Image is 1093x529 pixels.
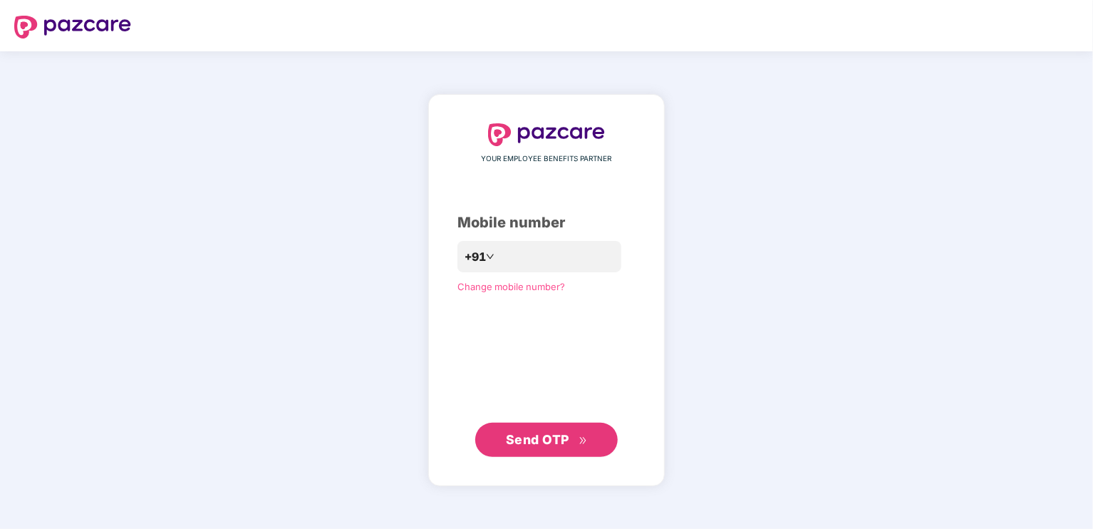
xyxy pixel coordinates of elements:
[579,436,588,446] span: double-right
[14,16,131,38] img: logo
[486,252,494,261] span: down
[482,153,612,165] span: YOUR EMPLOYEE BENEFITS PARTNER
[465,248,486,266] span: +91
[488,123,605,146] img: logo
[457,212,636,234] div: Mobile number
[457,281,565,292] a: Change mobile number?
[506,432,569,447] span: Send OTP
[475,423,618,457] button: Send OTPdouble-right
